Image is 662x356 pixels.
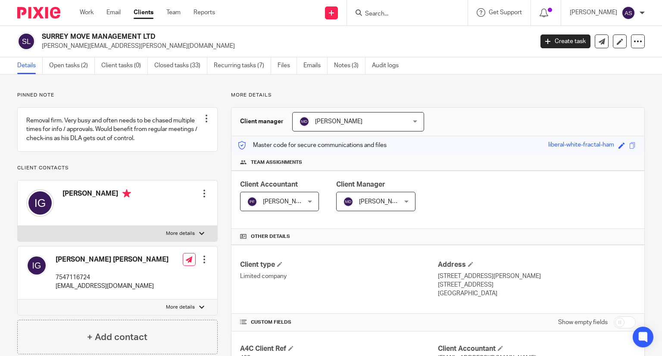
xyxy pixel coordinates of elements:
div: liberal-white-fractal-ham [548,141,614,150]
i: Primary [122,189,131,198]
p: Limited company [240,272,438,281]
h4: [PERSON_NAME] [62,189,131,200]
p: [EMAIL_ADDRESS][DOMAIN_NAME] [56,282,169,290]
p: Pinned note [17,92,218,99]
span: Client Accountant [240,181,298,188]
p: [STREET_ADDRESS][PERSON_NAME] [438,272,636,281]
p: [GEOGRAPHIC_DATA] [438,289,636,298]
h3: Client manager [240,117,284,126]
h4: CUSTOM FIELDS [240,319,438,326]
p: More details [166,230,195,237]
a: Files [278,57,297,74]
span: Client Manager [336,181,385,188]
a: Emails [303,57,328,74]
span: [PERSON_NAME] [359,199,406,205]
a: Email [106,8,121,17]
img: svg%3E [17,32,35,50]
a: Notes (3) [334,57,365,74]
h4: Client Accountant [438,344,636,353]
img: svg%3E [621,6,635,20]
h2: SURREY MOVE MANAGEMENT LTD [42,32,431,41]
h4: Client type [240,260,438,269]
h4: Address [438,260,636,269]
a: Work [80,8,94,17]
a: Recurring tasks (7) [214,57,271,74]
span: [PERSON_NAME] [315,119,362,125]
span: Get Support [489,9,522,16]
span: Other details [251,233,290,240]
img: svg%3E [343,197,353,207]
a: Audit logs [372,57,405,74]
p: [PERSON_NAME][EMAIL_ADDRESS][PERSON_NAME][DOMAIN_NAME] [42,42,528,50]
a: Open tasks (2) [49,57,95,74]
a: Team [166,8,181,17]
label: Show empty fields [558,318,608,327]
img: svg%3E [247,197,257,207]
img: svg%3E [26,255,47,276]
p: 7547116724 [56,273,169,282]
a: Closed tasks (33) [154,57,207,74]
a: Details [17,57,43,74]
img: svg%3E [26,189,54,217]
a: Clients [134,8,153,17]
p: [STREET_ADDRESS] [438,281,636,289]
a: Create task [540,34,590,48]
p: More details [231,92,645,99]
span: [PERSON_NAME] [263,199,310,205]
p: Client contacts [17,165,218,172]
a: Client tasks (0) [101,57,148,74]
input: Search [364,10,442,18]
h4: A4C Client Ref [240,344,438,353]
img: svg%3E [299,116,309,127]
p: Master code for secure communications and files [238,141,387,150]
p: [PERSON_NAME] [570,8,617,17]
img: Pixie [17,7,60,19]
p: More details [166,304,195,311]
span: Team assignments [251,159,302,166]
h4: + Add contact [87,331,147,344]
h4: [PERSON_NAME] [PERSON_NAME] [56,255,169,264]
a: Reports [194,8,215,17]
